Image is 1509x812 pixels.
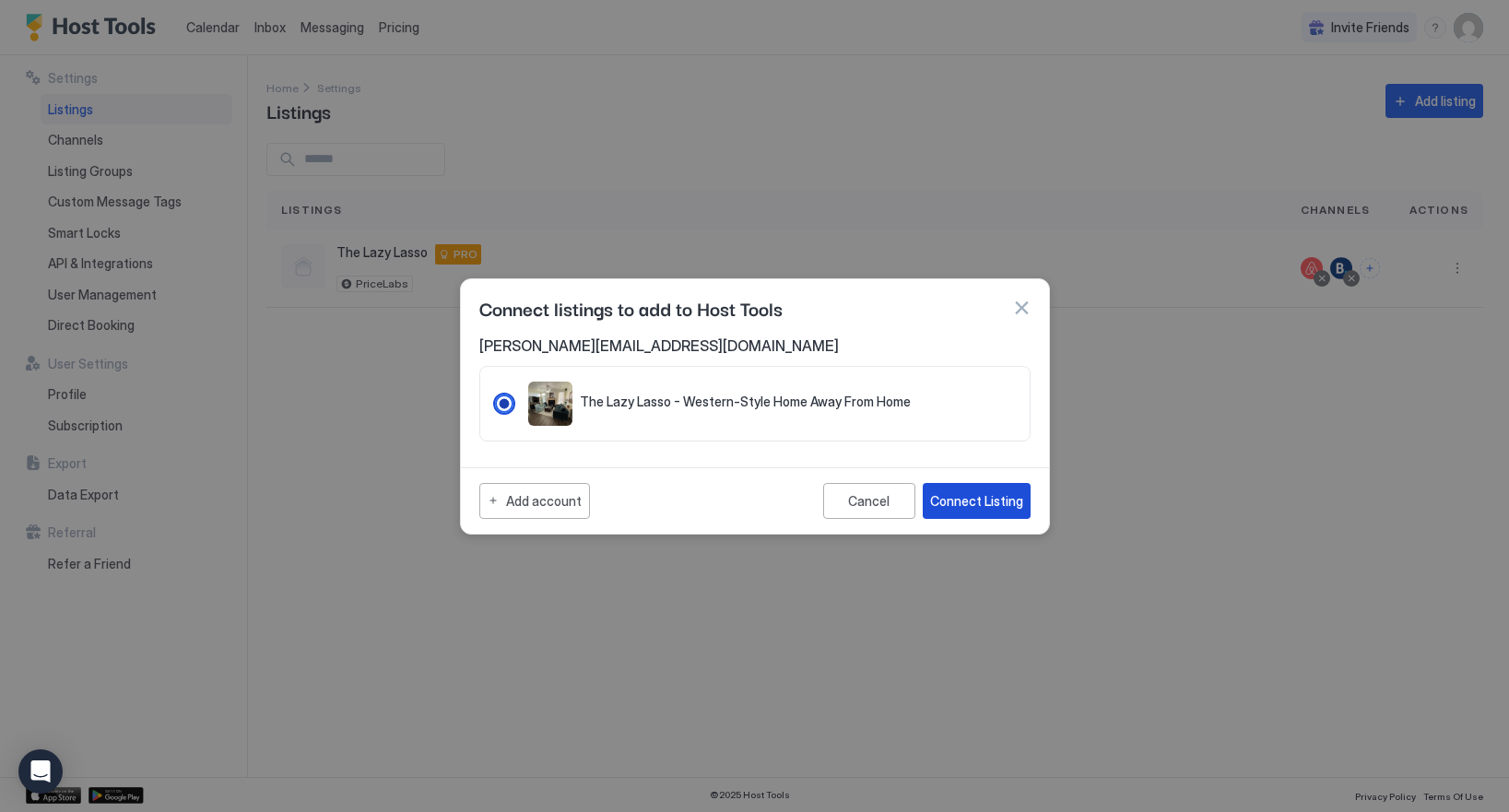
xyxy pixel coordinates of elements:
button: Cancel [823,483,915,519]
div: Cancel [848,493,890,509]
div: RadioGroup [495,382,1015,426]
span: The Lazy Lasso - Western-Style Home Away From Home [580,394,911,410]
div: Open Intercom Messenger [18,749,63,794]
span: Connect listings to add to Host Tools [479,294,783,322]
button: Connect Listing [923,483,1031,519]
div: Connect Listing [930,491,1023,511]
button: Add account [479,483,590,519]
div: 321.4374068.4948238 [495,382,1015,426]
div: Add account [506,491,582,511]
span: [PERSON_NAME][EMAIL_ADDRESS][DOMAIN_NAME] [479,336,1031,355]
div: listing image [528,382,572,426]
